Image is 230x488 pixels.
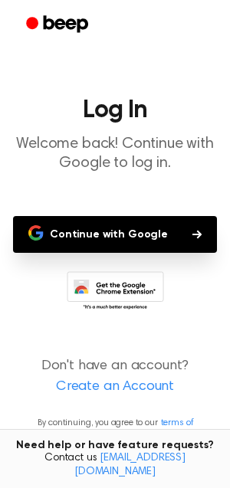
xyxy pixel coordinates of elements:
[74,453,186,477] a: [EMAIL_ADDRESS][DOMAIN_NAME]
[12,416,218,457] p: By continuing, you agree to our and , and you opt in to receive emails from us.
[15,377,215,398] a: Create an Account
[12,98,218,123] h1: Log In
[13,216,217,253] button: Continue with Google
[15,10,102,40] a: Beep
[12,356,218,398] p: Don't have an account?
[9,452,221,479] span: Contact us
[12,135,218,173] p: Welcome back! Continue with Google to log in.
